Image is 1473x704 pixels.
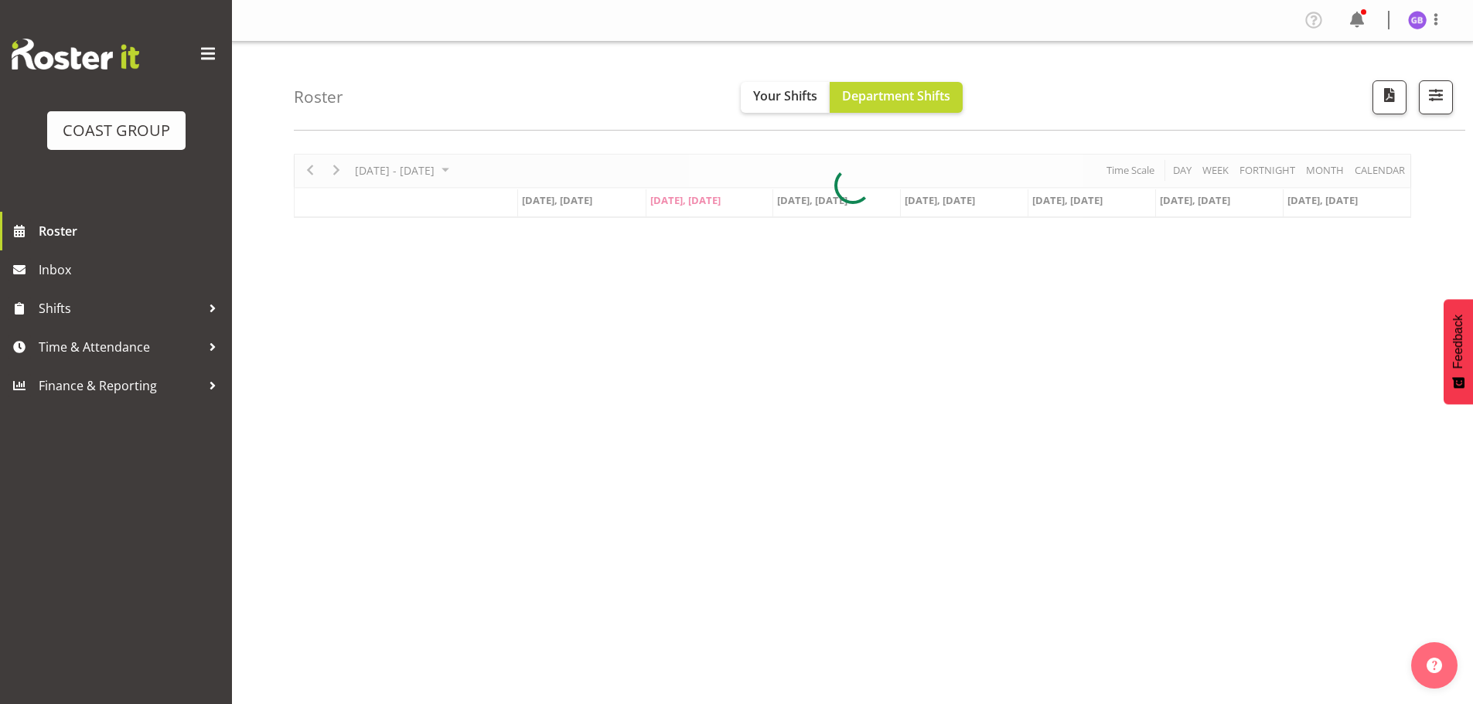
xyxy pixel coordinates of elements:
[294,88,343,106] h4: Roster
[12,39,139,70] img: Rosterit website logo
[1444,299,1473,404] button: Feedback - Show survey
[39,335,201,359] span: Time & Attendance
[39,297,201,320] span: Shifts
[39,219,224,243] span: Roster
[1372,80,1407,114] button: Download a PDF of the roster according to the set date range.
[1419,80,1453,114] button: Filter Shifts
[842,87,950,104] span: Department Shifts
[830,82,963,113] button: Department Shifts
[741,82,830,113] button: Your Shifts
[63,119,170,142] div: COAST GROUP
[1408,11,1427,29] img: gene-burton1159.jpg
[1427,658,1442,673] img: help-xxl-2.png
[1451,315,1465,369] span: Feedback
[753,87,817,104] span: Your Shifts
[39,374,201,397] span: Finance & Reporting
[39,258,224,281] span: Inbox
